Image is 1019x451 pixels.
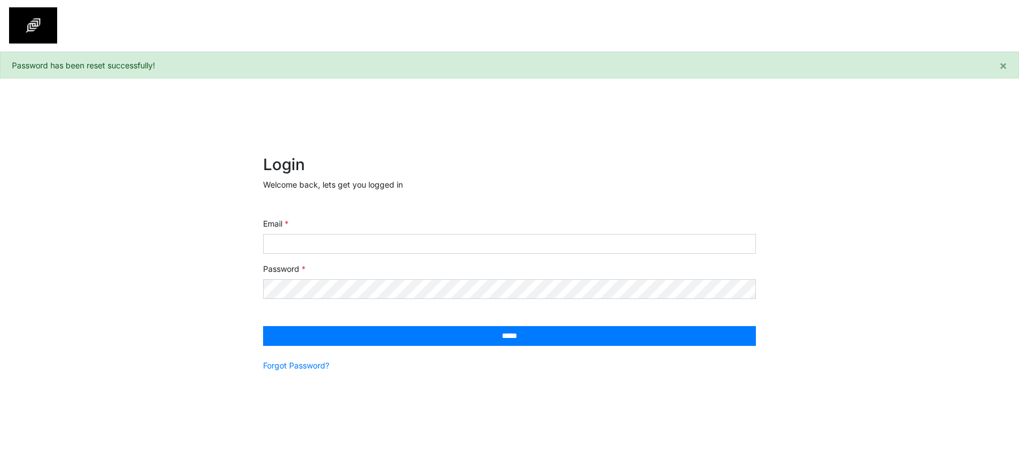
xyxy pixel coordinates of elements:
[9,7,57,44] img: spp logo
[263,179,756,190] p: Welcome back, lets get you logged in
[999,58,1007,72] span: ×
[263,218,289,229] label: Email
[263,263,306,275] label: Password
[263,359,329,371] a: Forgot Password?
[988,53,1018,78] button: Close
[263,155,756,175] h2: Login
